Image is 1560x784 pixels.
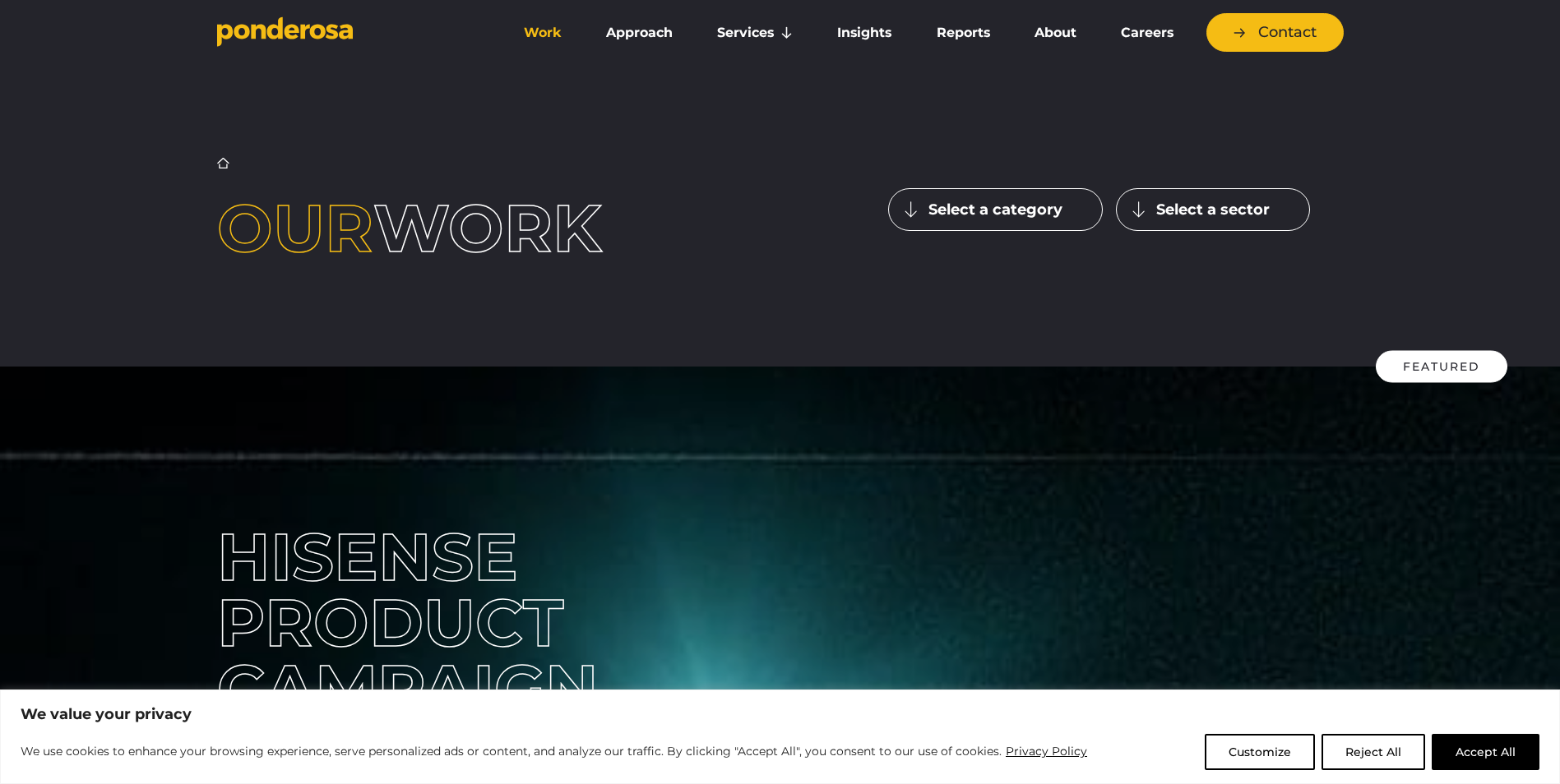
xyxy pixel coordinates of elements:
a: Careers [1102,16,1192,50]
a: Go to homepage [217,16,480,49]
a: Insights [818,16,910,50]
button: Reject All [1322,734,1425,770]
a: Work [505,16,581,50]
div: Hisense Product Campaign [217,524,768,722]
button: Customize [1205,734,1315,770]
button: Select a category [888,188,1103,231]
a: Contact [1206,13,1344,52]
a: Privacy Policy [1005,741,1088,761]
a: Approach [587,16,692,50]
h1: work [217,196,672,261]
a: Services [698,16,812,50]
p: We use cookies to enhance your browsing experience, serve personalized ads or content, and analyz... [21,741,1088,761]
a: Home [217,157,229,169]
a: About [1016,16,1095,50]
button: Accept All [1432,734,1539,770]
div: Featured [1376,351,1507,383]
p: We value your privacy [21,704,1539,724]
span: Our [217,188,373,268]
a: Reports [918,16,1009,50]
button: Select a sector [1116,188,1310,231]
